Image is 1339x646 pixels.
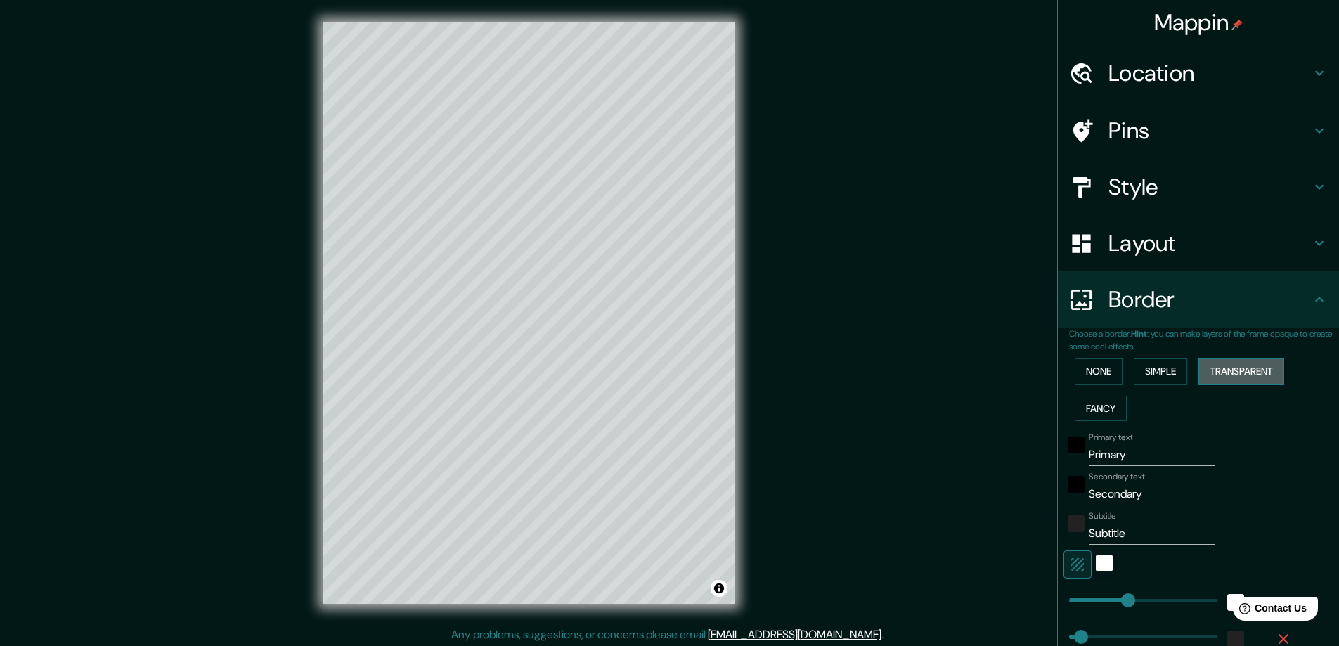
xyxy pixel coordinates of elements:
[1075,358,1123,385] button: None
[708,627,881,642] a: [EMAIL_ADDRESS][DOMAIN_NAME]
[1069,328,1339,353] p: Choose a border. : you can make layers of the frame opaque to create some cool effects.
[1089,432,1132,444] label: Primary text
[1075,396,1127,422] button: Fancy
[1058,271,1339,328] div: Border
[1108,173,1311,201] h4: Style
[1108,229,1311,257] h4: Layout
[1198,358,1284,385] button: Transparent
[1134,358,1187,385] button: Simple
[1214,591,1324,631] iframe: Help widget launcher
[451,626,884,643] p: Any problems, suggestions, or concerns please email .
[1068,437,1085,453] button: black
[1058,103,1339,159] div: Pins
[886,626,888,643] div: .
[711,580,727,597] button: Toggle attribution
[1068,515,1085,532] button: color-222222
[1058,159,1339,215] div: Style
[1068,476,1085,493] button: black
[1154,8,1243,37] h4: Mappin
[1096,555,1113,571] button: white
[1108,59,1311,87] h4: Location
[1058,215,1339,271] div: Layout
[1131,328,1147,340] b: Hint
[1231,19,1243,30] img: pin-icon.png
[1108,117,1311,145] h4: Pins
[1089,510,1116,522] label: Subtitle
[884,626,886,643] div: .
[1108,285,1311,314] h4: Border
[1089,471,1145,483] label: Secondary text
[1058,45,1339,101] div: Location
